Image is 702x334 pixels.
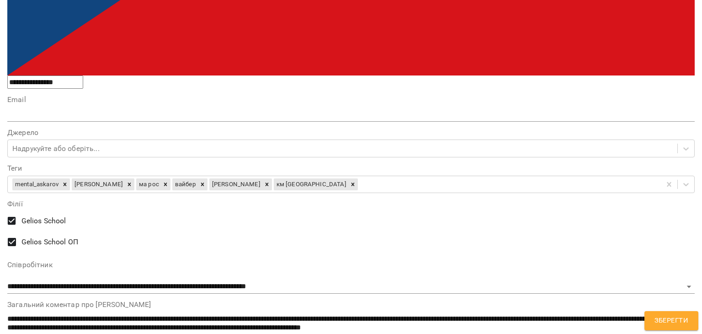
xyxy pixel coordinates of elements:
label: Теги [7,165,695,172]
div: км [GEOGRAPHIC_DATA] [274,178,348,190]
button: Зберегти [644,311,698,330]
div: [PERSON_NAME] [72,178,124,190]
label: Співробітник [7,261,695,269]
div: [PERSON_NAME] [209,178,262,190]
div: вайбер [172,178,197,190]
div: Надрукуйте або оберіть... [12,143,100,154]
label: Email [7,96,695,103]
label: Джерело [7,129,695,136]
span: Gelios School [21,215,66,226]
span: Зберегти [654,315,688,327]
label: Філії [7,200,695,208]
div: mental_askarov [12,178,60,190]
span: Gelios School ОП [21,237,78,248]
label: Загальний коментар про [PERSON_NAME] [7,301,695,308]
div: ма рос [136,178,160,190]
